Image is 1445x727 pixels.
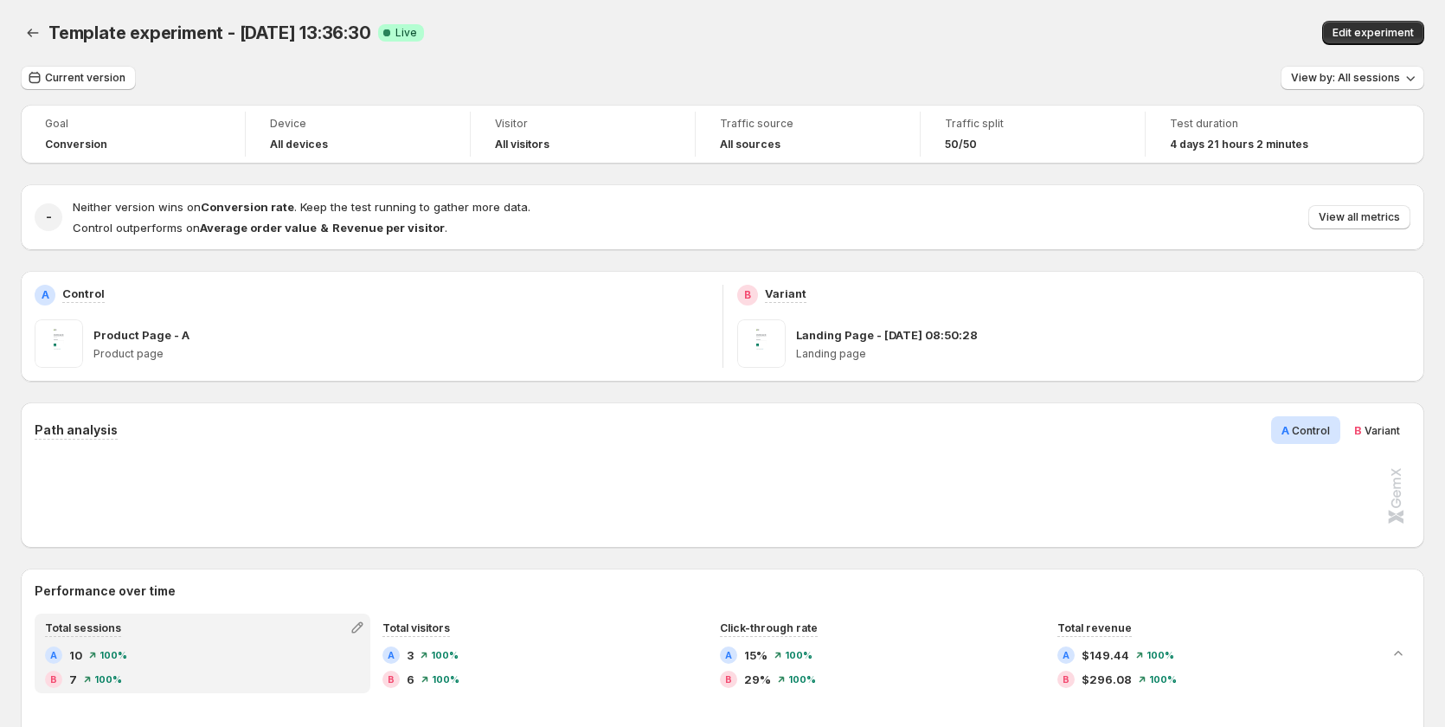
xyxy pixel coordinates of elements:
[720,621,818,634] span: Click-through rate
[332,221,445,235] strong: Revenue per visitor
[46,209,52,226] h2: -
[945,115,1121,153] a: Traffic split50/50
[382,621,450,634] span: Total visitors
[1386,641,1410,666] button: Collapse chart
[744,671,771,688] span: 29%
[35,319,83,368] img: Product Page - A
[1281,423,1289,437] span: A
[1322,21,1424,45] button: Edit experiment
[1149,674,1177,685] span: 100%
[73,221,447,235] span: Control outperforms on .
[407,647,414,664] span: 3
[42,288,49,302] h2: A
[270,138,328,151] h4: All devices
[1308,205,1410,229] button: View all metrics
[100,650,127,660] span: 100%
[407,671,414,688] span: 6
[744,288,751,302] h2: B
[45,71,125,85] span: Current version
[73,200,530,214] span: Neither version wins on . Keep the test running to gather more data.
[395,26,417,40] span: Live
[1333,26,1414,40] span: Edit experiment
[796,326,978,344] p: Landing Page - [DATE] 08:50:28
[1063,674,1069,685] h2: B
[48,23,371,43] span: Template experiment - [DATE] 13:36:30
[1291,71,1400,85] span: View by: All sessions
[69,647,82,664] span: 10
[1365,424,1400,437] span: Variant
[320,221,329,235] strong: &
[1082,647,1129,664] span: $149.44
[270,117,446,131] span: Device
[35,582,1410,600] h2: Performance over time
[45,115,221,153] a: GoalConversion
[785,650,812,660] span: 100%
[1292,424,1330,437] span: Control
[495,138,549,151] h4: All visitors
[1170,138,1308,151] span: 4 days 21 hours 2 minutes
[945,117,1121,131] span: Traffic split
[50,650,57,660] h2: A
[1146,650,1174,660] span: 100%
[1319,210,1400,224] span: View all metrics
[720,117,896,131] span: Traffic source
[720,138,780,151] h4: All sources
[45,117,221,131] span: Goal
[1170,115,1346,153] a: Test duration4 days 21 hours 2 minutes
[201,200,294,214] strong: Conversion rate
[50,674,57,685] h2: B
[200,221,317,235] strong: Average order value
[1063,650,1069,660] h2: A
[495,115,671,153] a: VisitorAll visitors
[720,115,896,153] a: Traffic sourceAll sources
[725,650,732,660] h2: A
[45,621,121,634] span: Total sessions
[765,285,806,302] p: Variant
[431,650,459,660] span: 100%
[94,674,122,685] span: 100%
[788,674,816,685] span: 100%
[495,117,671,131] span: Visitor
[270,115,446,153] a: DeviceAll devices
[388,650,395,660] h2: A
[737,319,786,368] img: Landing Page - Aug 11, 08:50:28
[62,285,105,302] p: Control
[725,674,732,685] h2: B
[1057,621,1132,634] span: Total revenue
[1354,423,1362,437] span: B
[744,647,767,664] span: 15%
[35,421,118,439] h3: Path analysis
[93,326,189,344] p: Product Page - A
[1281,66,1424,90] button: View by: All sessions
[388,674,395,685] h2: B
[69,671,77,688] span: 7
[796,347,1411,361] p: Landing page
[1082,671,1132,688] span: $296.08
[1170,117,1346,131] span: Test duration
[21,66,136,90] button: Current version
[945,138,977,151] span: 50/50
[93,347,709,361] p: Product page
[432,674,459,685] span: 100%
[21,21,45,45] button: Back
[45,138,107,151] span: Conversion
